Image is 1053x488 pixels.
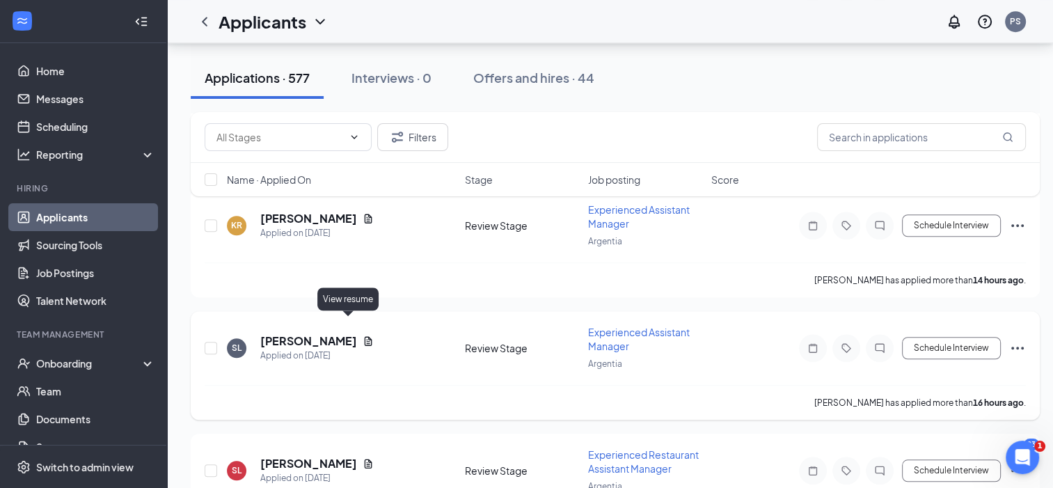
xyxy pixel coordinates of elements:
input: All Stages [216,129,343,145]
svg: ChevronDown [349,132,360,143]
button: Schedule Interview [902,214,1001,237]
a: Applicants [36,203,155,231]
div: Applied on [DATE] [260,349,374,363]
svg: Note [805,465,821,476]
div: Applications · 577 [205,69,310,86]
svg: QuestionInfo [976,13,993,30]
svg: WorkstreamLogo [15,14,29,28]
div: Offers and hires · 44 [473,69,594,86]
a: Surveys [36,433,155,461]
svg: Tag [838,343,855,354]
svg: Document [363,458,374,469]
span: Experienced Assistant Manager [588,326,690,352]
svg: Note [805,220,821,231]
svg: ChevronDown [312,13,328,30]
div: Applied on [DATE] [260,226,374,240]
div: View resume [317,288,379,310]
div: Applied on [DATE] [260,471,374,485]
div: Review Stage [465,341,580,355]
div: Interviews · 0 [351,69,432,86]
svg: Tag [838,220,855,231]
svg: MagnifyingGlass [1002,132,1013,143]
div: Team Management [17,329,152,340]
svg: Filter [389,129,406,145]
h5: [PERSON_NAME] [260,333,357,349]
svg: ChatInactive [871,465,888,476]
div: Reporting [36,148,156,162]
span: Experienced Restaurant Assistant Manager [588,448,699,475]
button: Schedule Interview [902,459,1001,482]
div: Hiring [17,182,152,194]
svg: Document [363,213,374,224]
button: Schedule Interview [902,337,1001,359]
svg: Collapse [134,15,148,29]
h5: [PERSON_NAME] [260,211,357,226]
span: Name · Applied On [227,173,311,187]
div: KR [231,219,242,231]
svg: ChevronLeft [196,13,213,30]
span: Score [711,173,739,187]
h5: [PERSON_NAME] [260,456,357,471]
svg: Document [363,336,374,347]
a: Messages [36,85,155,113]
a: Scheduling [36,113,155,141]
div: Review Stage [465,219,580,233]
div: Review Stage [465,464,580,478]
svg: Analysis [17,148,31,162]
svg: Notifications [946,13,963,30]
a: Home [36,57,155,85]
div: PS [1010,15,1021,27]
span: Job posting [588,173,640,187]
button: Filter Filters [377,123,448,151]
svg: Note [805,343,821,354]
svg: Ellipses [1009,217,1026,234]
div: Switch to admin view [36,460,134,474]
div: 23 [1024,439,1039,450]
span: Argentia [588,236,622,246]
svg: ChatInactive [871,343,888,354]
svg: Settings [17,460,31,474]
p: [PERSON_NAME] has applied more than . [814,397,1026,409]
a: Job Postings [36,259,155,287]
svg: Tag [838,465,855,476]
span: Argentia [588,359,622,369]
svg: UserCheck [17,356,31,370]
p: [PERSON_NAME] has applied more than . [814,274,1026,286]
input: Search in applications [817,123,1026,151]
a: Sourcing Tools [36,231,155,259]
div: Onboarding [36,356,143,370]
div: SL [232,464,242,476]
a: Talent Network [36,287,155,315]
h1: Applicants [219,10,306,33]
b: 14 hours ago [973,275,1024,285]
span: Stage [465,173,493,187]
span: Experienced Assistant Manager [588,203,690,230]
a: Documents [36,405,155,433]
span: 1 [1034,441,1045,452]
b: 16 hours ago [973,398,1024,408]
svg: ChatInactive [871,220,888,231]
iframe: Intercom live chat [1006,441,1039,474]
a: Team [36,377,155,405]
div: SL [232,342,242,354]
svg: Ellipses [1009,340,1026,356]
